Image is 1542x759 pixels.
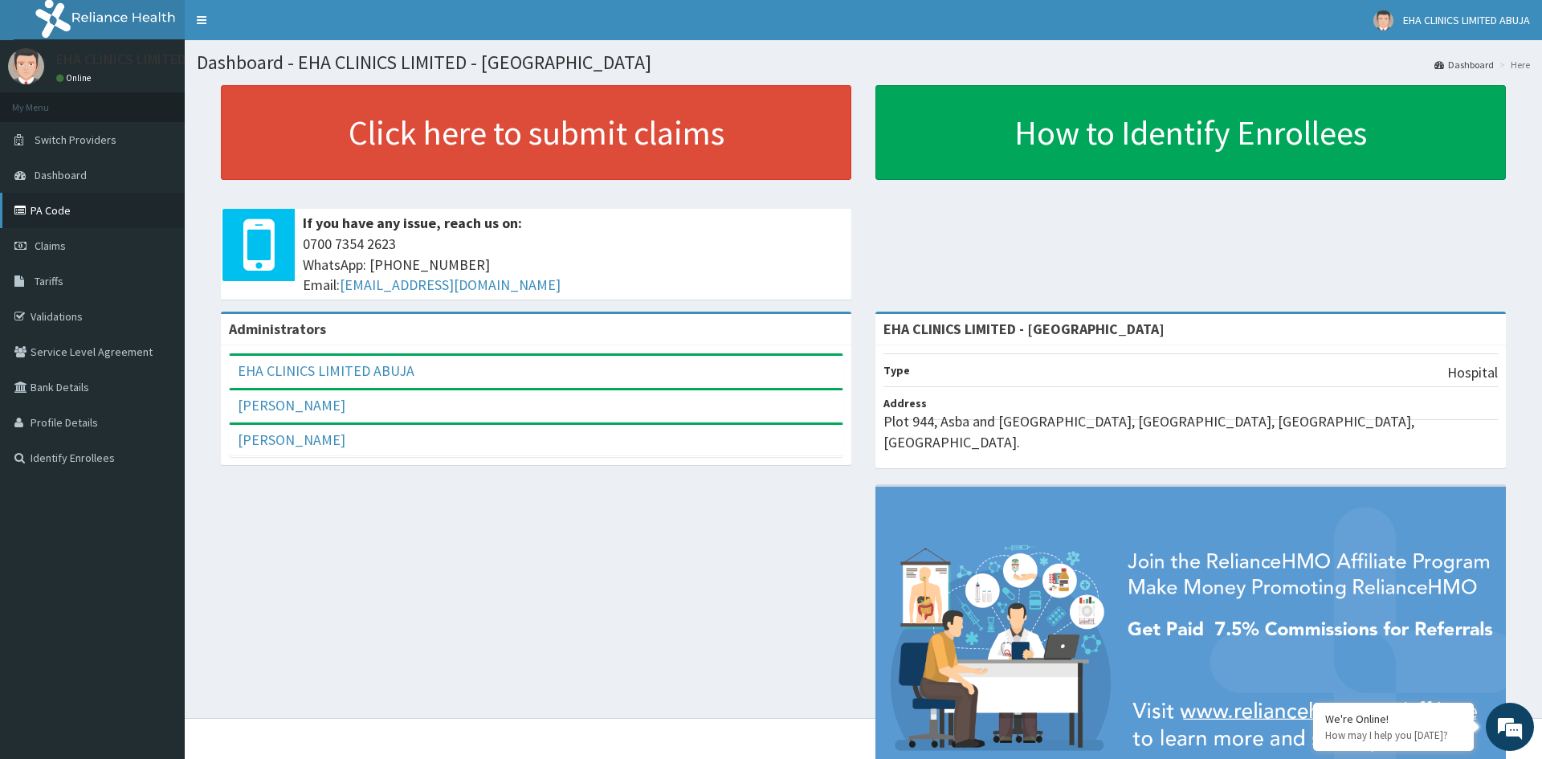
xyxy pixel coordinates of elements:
a: [EMAIL_ADDRESS][DOMAIN_NAME] [340,275,561,294]
b: Address [883,396,927,410]
div: We're Online! [1325,712,1462,726]
textarea: Type your message and hit 'Enter' [8,439,306,495]
span: Dashboard [35,168,87,182]
span: Tariffs [35,274,63,288]
span: Switch Providers [35,133,116,147]
a: [PERSON_NAME] [238,431,345,449]
p: EHA CLINICS LIMITED ABUJA [56,52,230,67]
p: How may I help you today? [1325,728,1462,742]
img: User Image [8,48,44,84]
span: Claims [35,239,66,253]
a: [PERSON_NAME] [238,396,345,414]
a: How to Identify Enrollees [875,85,1506,180]
b: Administrators [229,320,326,338]
a: Click here to submit claims [221,85,851,180]
b: Type [883,363,910,377]
h1: Dashboard - EHA CLINICS LIMITED - [GEOGRAPHIC_DATA] [197,52,1530,73]
img: User Image [1373,10,1393,31]
div: Minimize live chat window [263,8,302,47]
p: Plot 944, Asba and [GEOGRAPHIC_DATA], [GEOGRAPHIC_DATA], [GEOGRAPHIC_DATA], [GEOGRAPHIC_DATA]. [883,411,1498,452]
span: 0700 7354 2623 WhatsApp: [PHONE_NUMBER] Email: [303,234,843,296]
li: Here [1495,58,1530,71]
p: Hospital [1447,362,1498,383]
strong: EHA CLINICS LIMITED - [GEOGRAPHIC_DATA] [883,320,1165,338]
a: Online [56,72,95,84]
span: EHA CLINICS LIMITED ABUJA [1403,13,1530,27]
span: We're online! [93,202,222,365]
a: EHA CLINICS LIMITED ABUJA [238,361,414,380]
a: Dashboard [1434,58,1494,71]
img: d_794563401_company_1708531726252_794563401 [30,80,65,120]
b: If you have any issue, reach us on: [303,214,522,232]
div: Chat with us now [84,90,270,111]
